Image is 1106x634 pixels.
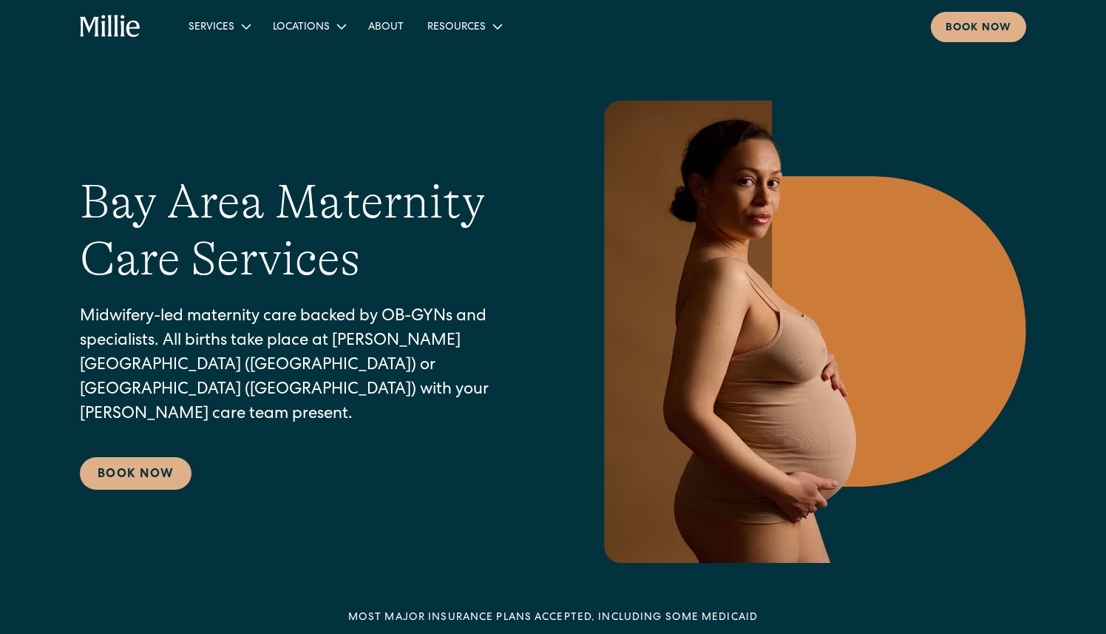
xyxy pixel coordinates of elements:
[415,14,512,38] div: Resources
[177,14,261,38] div: Services
[80,306,535,428] p: Midwifery-led maternity care backed by OB-GYNs and specialists. All births take place at [PERSON_...
[348,610,758,626] div: MOST MAJOR INSURANCE PLANS ACCEPTED, INCLUDING some MEDICAID
[946,21,1011,36] div: Book now
[261,14,356,38] div: Locations
[356,14,415,38] a: About
[80,457,191,490] a: Book Now
[931,12,1026,42] a: Book now
[273,20,330,36] div: Locations
[80,15,141,38] a: home
[189,20,234,36] div: Services
[427,20,486,36] div: Resources
[594,101,1026,563] img: Pregnant woman in neutral underwear holding her belly, standing in profile against a warm-toned g...
[80,174,535,288] h1: Bay Area Maternity Care Services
